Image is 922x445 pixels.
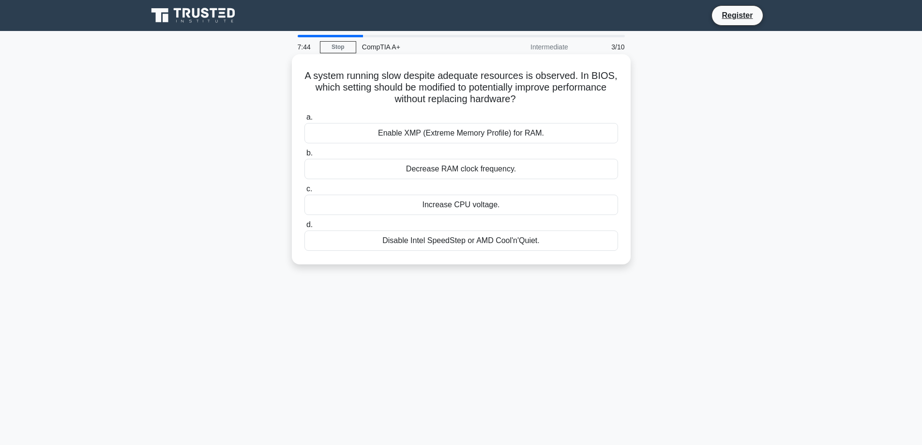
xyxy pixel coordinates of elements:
[306,184,312,193] span: c.
[716,9,758,21] a: Register
[306,220,313,229] span: d.
[574,37,631,57] div: 3/10
[489,37,574,57] div: Intermediate
[304,159,618,179] div: Decrease RAM clock frequency.
[304,195,618,215] div: Increase CPU voltage.
[306,149,313,157] span: b.
[356,37,489,57] div: CompTIA A+
[304,230,618,251] div: Disable Intel SpeedStep or AMD Cool'n'Quiet.
[292,37,320,57] div: 7:44
[303,70,619,106] h5: A system running slow despite adequate resources is observed. In BIOS, which setting should be mo...
[320,41,356,53] a: Stop
[304,123,618,143] div: Enable XMP (Extreme Memory Profile) for RAM.
[306,113,313,121] span: a.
